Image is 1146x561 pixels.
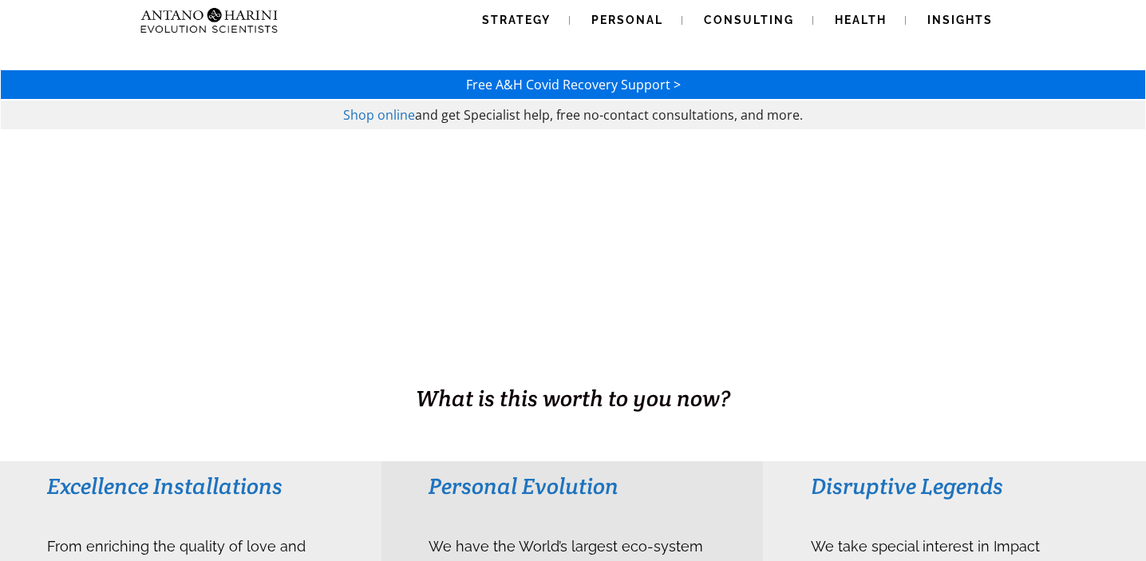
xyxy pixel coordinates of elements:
span: Consulting [704,14,794,26]
span: Health [835,14,887,26]
span: and get Specialist help, free no-contact consultations, and more. [415,106,803,124]
h3: Disruptive Legends [811,472,1099,500]
span: Strategy [482,14,551,26]
span: Insights [927,14,993,26]
span: Personal [591,14,663,26]
a: Free A&H Covid Recovery Support > [466,76,681,93]
a: Shop online [343,106,415,124]
span: What is this worth to you now? [416,384,730,413]
h1: BUSINESS. HEALTH. Family. Legacy [2,349,1144,382]
h3: Excellence Installations [47,472,335,500]
h3: Personal Evolution [429,472,717,500]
